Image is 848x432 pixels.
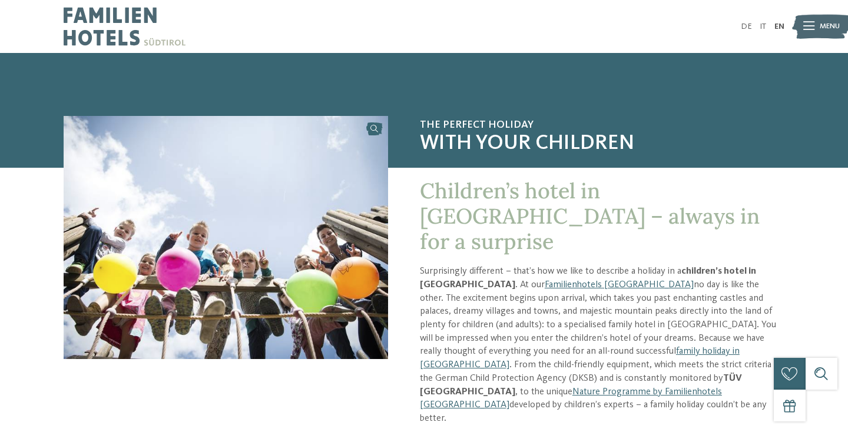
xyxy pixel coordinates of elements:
[64,116,388,359] img: Children’s hotel in South Tyrol: fun, games, action
[820,21,840,32] span: Menu
[774,22,784,31] a: EN
[741,22,752,31] a: DE
[420,265,784,425] p: Surprisingly different – that’s how we like to describe a holiday in a . At our no day is like th...
[420,267,756,290] strong: children’s hotel in [GEOGRAPHIC_DATA]
[420,177,760,255] span: Children’s hotel in [GEOGRAPHIC_DATA] – always in for a surprise
[420,131,784,157] span: with your children
[420,374,742,397] strong: TÜV [GEOGRAPHIC_DATA]
[545,280,694,290] a: Familienhotels [GEOGRAPHIC_DATA]
[420,119,784,132] span: The perfect holiday
[760,22,766,31] a: IT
